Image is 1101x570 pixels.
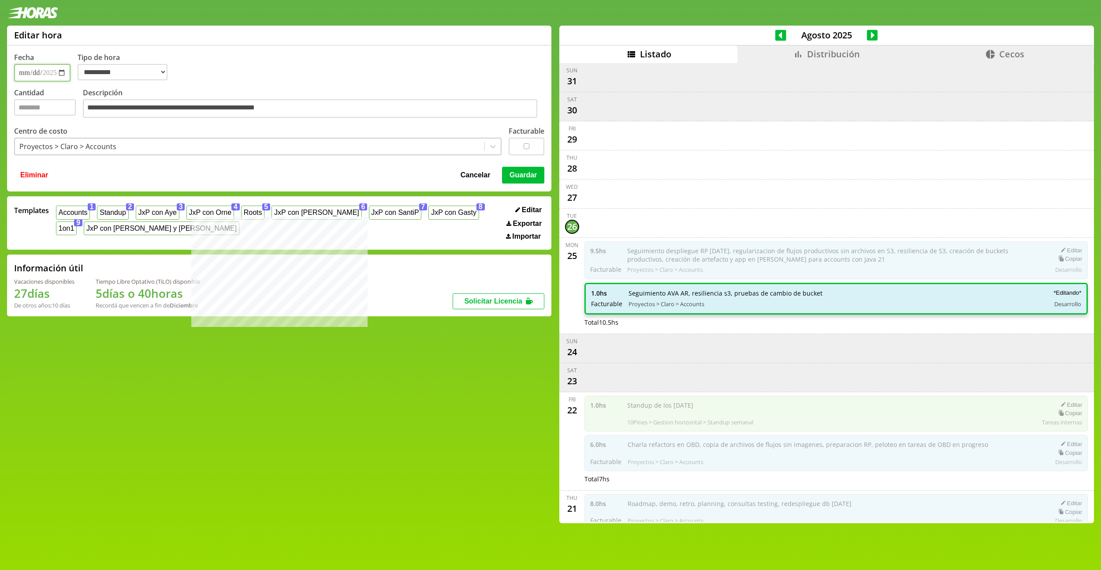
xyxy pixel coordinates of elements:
label: Centro de costo [14,126,67,136]
h1: 27 días [14,285,74,301]
div: De otros años: 10 días [14,301,74,309]
div: 25 [565,249,579,263]
button: JxP con SantiP7 [369,206,422,219]
span: 9 [74,219,82,226]
span: 3 [177,203,185,210]
span: 4 [231,203,240,210]
div: Thu [566,154,577,161]
span: 1 [88,203,96,210]
label: Fecha [14,52,34,62]
div: 27 [565,191,579,205]
button: JxP con Aye3 [136,206,179,219]
button: JxP con Orne4 [186,206,234,219]
button: Roots5 [241,206,264,219]
button: Cancelar [458,167,493,184]
button: Guardar [502,167,544,184]
button: Exportar [504,219,544,228]
div: Sat [567,367,577,374]
select: Tipo de hora [78,64,167,80]
button: 1on19 [56,221,77,235]
span: 8 [476,203,485,210]
div: 21 [565,502,579,516]
span: Editar [522,206,542,214]
span: Exportar [513,220,542,228]
span: Solicitar Licencia [464,297,522,305]
span: Listado [640,48,671,60]
button: JxP con Gasty8 [428,206,479,219]
h1: Editar hora [14,29,62,41]
div: 24 [565,345,579,359]
div: Total 7 hs [584,475,1088,483]
h1: 5 días o 40 horas [96,285,200,301]
b: Diciembre [170,301,198,309]
button: JxP con [PERSON_NAME] y [PERSON_NAME] [84,221,239,235]
img: logotipo [7,7,58,19]
button: Standup2 [97,206,128,219]
h2: Información útil [14,262,83,274]
span: Agosto 2025 [786,29,867,41]
div: 23 [565,374,579,388]
div: Proyectos > Claro > Accounts [19,142,116,151]
div: 26 [565,220,579,234]
span: 2 [126,203,134,210]
div: 30 [565,103,579,117]
div: 22 [565,403,579,417]
div: Sun [566,337,577,345]
div: Fri [569,396,576,403]
div: scrollable content [559,63,1094,522]
button: Editar [513,206,544,214]
span: 6 [359,203,368,210]
span: Cecos [999,48,1024,60]
div: Total 10.5 hs [584,318,1088,326]
label: Facturable [509,126,544,136]
div: Wed [566,183,578,191]
button: Eliminar [18,167,51,184]
input: Cantidad [14,99,76,116]
span: 7 [419,203,428,210]
div: Vacaciones disponibles [14,277,74,285]
div: Tue [567,212,577,220]
div: Sat [567,96,577,103]
span: Templates [14,206,49,215]
label: Descripción [83,88,544,120]
button: JxP con [PERSON_NAME]6 [272,206,361,219]
label: Cantidad [14,88,83,120]
span: 5 [262,203,271,210]
button: Accounts1 [56,206,90,219]
div: Mon [565,241,578,249]
div: Recordá que vencen a fin de [96,301,200,309]
div: Thu [566,494,577,502]
span: Importar [512,232,541,240]
div: Tiempo Libre Optativo (TiLO) disponible [96,277,200,285]
span: Distribución [807,48,860,60]
div: 28 [565,161,579,176]
div: 31 [565,74,579,88]
label: Tipo de hora [78,52,175,82]
textarea: Descripción [83,99,537,118]
div: Fri [569,125,576,132]
div: 29 [565,132,579,146]
button: Solicitar Licencia [453,293,544,309]
div: Sun [566,67,577,74]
